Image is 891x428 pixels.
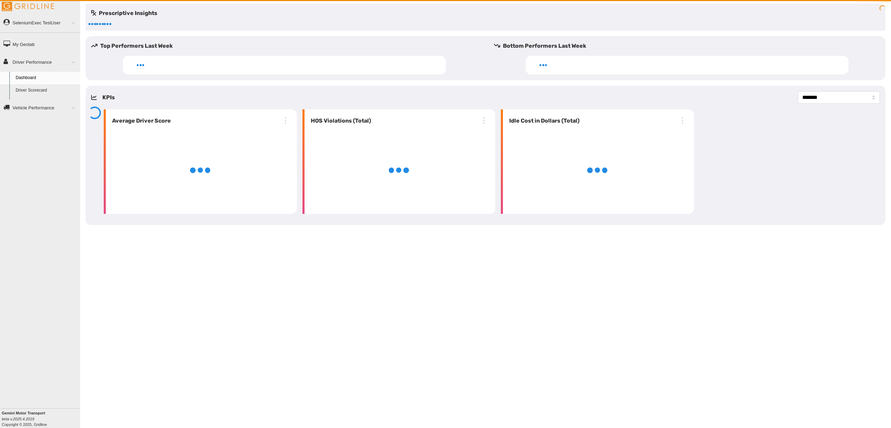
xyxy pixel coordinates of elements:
h5: KPIs [102,93,115,102]
b: Gemini Motor Transport [2,411,45,415]
i: beta v.2025.4.2019 [2,417,34,421]
a: Dashboard [13,72,80,84]
h5: Prescriptive Insights [91,9,157,17]
h5: Bottom Performers Last Week [494,42,885,50]
a: Driver Scorecard [13,84,80,97]
h5: Top Performers Last Week [91,42,483,50]
h6: HOS Violations (Total) [308,117,371,125]
h6: Idle Cost in Dollars (Total) [506,117,579,125]
a: Idle Cost [13,97,80,109]
div: Copyright © 2025, Gridline [2,410,80,427]
h6: Average Driver Score [109,117,171,125]
img: Gridline [2,2,54,11]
